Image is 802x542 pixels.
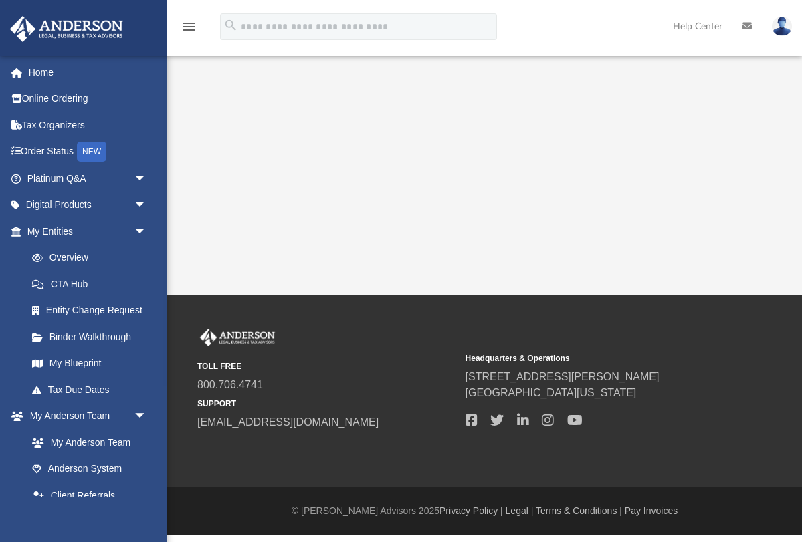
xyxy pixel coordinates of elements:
[197,360,456,372] small: TOLL FREE
[181,19,197,35] i: menu
[9,192,167,219] a: Digital Productsarrow_drop_down
[9,86,167,112] a: Online Ordering
[625,505,678,516] a: Pay Invoices
[134,192,161,219] span: arrow_drop_down
[19,323,167,350] a: Binder Walkthrough
[19,429,154,456] a: My Anderson Team
[536,505,622,516] a: Terms & Conditions |
[19,271,167,297] a: CTA Hub
[19,482,161,509] a: Client Referrals
[9,138,167,166] a: Order StatusNEW
[197,329,278,346] img: Anderson Advisors Platinum Portal
[223,18,238,33] i: search
[439,505,503,516] a: Privacy Policy |
[134,165,161,192] span: arrow_drop_down
[466,352,724,364] small: Headquarters & Operations
[19,456,161,483] a: Anderson System
[181,25,197,35] a: menu
[197,416,379,428] a: [EMAIL_ADDRESS][DOMAIN_NAME]
[134,218,161,245] span: arrow_drop_down
[466,371,660,382] a: [STREET_ADDRESS][PERSON_NAME]
[466,387,637,398] a: [GEOGRAPHIC_DATA][US_STATE]
[9,165,167,192] a: Platinum Q&Aarrow_drop_down
[167,504,802,518] div: © [PERSON_NAME] Advisors 2025
[19,350,161,377] a: My Blueprint
[77,142,106,162] div: NEW
[134,403,161,430] span: arrow_drop_down
[197,398,456,410] small: SUPPORT
[19,297,167,324] a: Entity Change Request
[9,403,161,430] a: My Anderson Teamarrow_drop_down
[197,379,263,390] a: 800.706.4741
[9,59,167,86] a: Home
[9,218,167,245] a: My Entitiesarrow_drop_down
[9,112,167,138] a: Tax Organizers
[506,505,534,516] a: Legal |
[6,16,127,42] img: Anderson Advisors Platinum Portal
[19,245,167,271] a: Overview
[772,17,792,36] img: User Pic
[19,376,167,403] a: Tax Due Dates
